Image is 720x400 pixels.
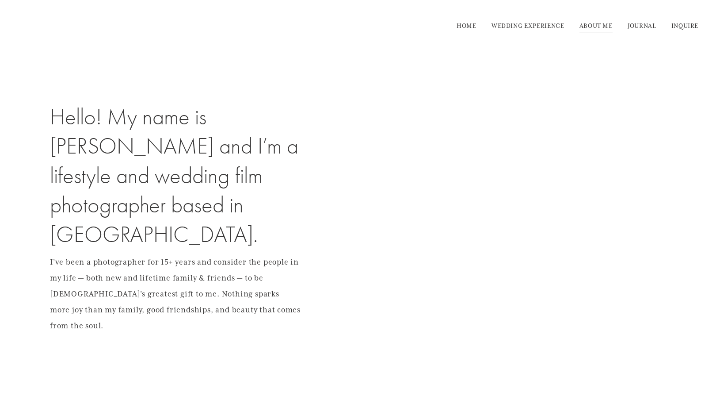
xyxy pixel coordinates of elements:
[50,103,329,250] h2: Hello! My name is [PERSON_NAME] and I’m a lifestyle and wedding film photographer based in [GEOGR...
[50,254,301,334] p: I’ve been a photographer for 15+ years and consider the people in my life — both new and lifetime...
[457,19,476,33] a: HOME
[491,19,564,33] a: WEDDING EXPERIENCE
[671,19,698,33] a: INQUIRE
[22,17,170,35] img: Moch Snyder Photography | Destination Wedding &amp; Lifestyle Film Photographer
[579,19,613,33] a: ABOUT ME
[628,19,656,33] a: JOURNAL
